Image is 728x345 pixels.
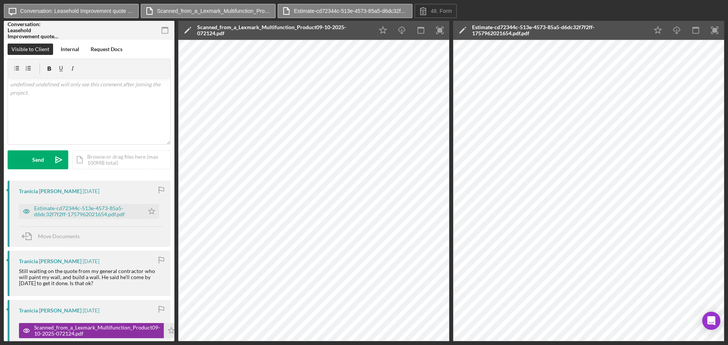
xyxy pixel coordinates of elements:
[87,44,126,55] button: Request Docs
[141,4,276,18] button: Scanned_from_a_Lexmark_Multifunction_Product09-10-2025-072124.pdf
[34,205,140,217] div: Estimate-cd72344c-513e-4573-85a5-d6dc32f7f2ff-1757962021654.pdf.pdf
[431,8,452,14] label: 48. Form
[57,44,83,55] button: Internal
[83,188,99,194] time: 2025-09-15 20:40
[157,8,271,14] label: Scanned_from_a_Lexmark_Multifunction_Product09-10-2025-072124.pdf
[19,227,87,246] button: Move Documents
[19,308,82,314] div: Tranicia [PERSON_NAME]
[19,258,82,264] div: Tranicia [PERSON_NAME]
[34,325,160,337] div: Scanned_from_a_Lexmark_Multifunction_Product09-10-2025-072124.pdf
[472,24,645,36] div: Estimate-cd72344c-513e-4573-85a5-d6dc32f7f2ff-1757962021654.pdf.pdf
[278,4,413,18] button: Estimate-cd72344c-513e-4573-85a5-d6dc32f7f2ff-1757962021654.pdf.pdf
[294,8,408,14] label: Estimate-cd72344c-513e-4573-85a5-d6dc32f7f2ff-1757962021654.pdf.pdf
[32,150,44,169] div: Send
[8,44,53,55] button: Visible to Client
[414,4,457,18] button: 48. Form
[702,312,720,330] div: Open Intercom Messenger
[19,268,163,286] div: Still waiting on the quote from my general contractor who will paint my wall, and build a wall. H...
[19,188,82,194] div: Tranicia [PERSON_NAME]
[19,204,159,219] button: Estimate-cd72344c-513e-4573-85a5-d6dc32f7f2ff-1757962021654.pdf.pdf
[38,233,80,239] span: Move Documents
[19,323,179,338] button: Scanned_from_a_Lexmark_Multifunction_Product09-10-2025-072124.pdf
[20,8,134,14] label: Conversation: Leasehold Improvement quote (Tranicia A.)
[4,4,139,18] button: Conversation: Leasehold Improvement quote (Tranicia A.)
[83,308,99,314] time: 2025-09-10 14:34
[91,44,122,55] div: Request Docs
[197,24,370,36] div: Scanned_from_a_Lexmark_Multifunction_Product09-10-2025-072124.pdf
[8,21,61,39] div: Conversation: Leasehold Improvement quote (Tranicia A.)
[11,44,49,55] div: Visible to Client
[61,44,79,55] div: Internal
[8,150,68,169] button: Send
[83,258,99,264] time: 2025-09-10 21:07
